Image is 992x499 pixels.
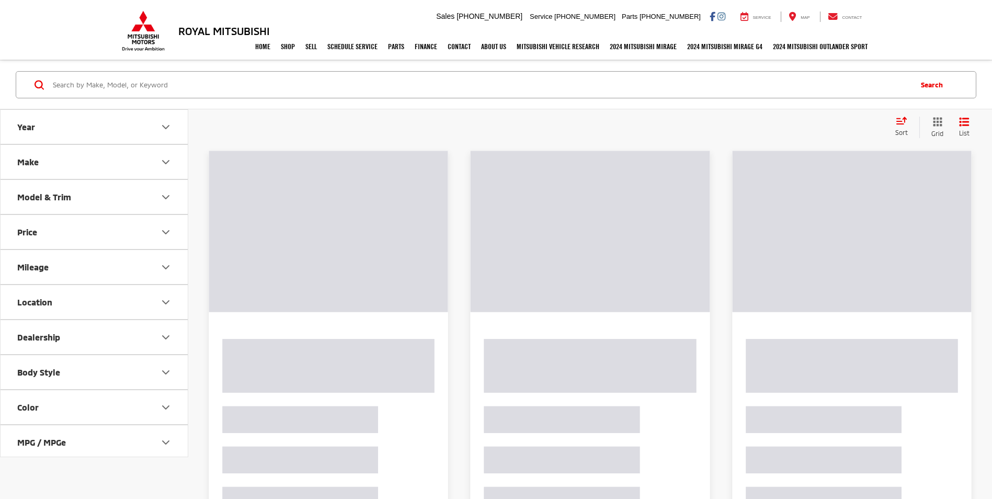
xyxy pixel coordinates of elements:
button: Search [910,72,958,98]
span: Map [801,15,809,20]
div: Color [159,401,172,414]
span: Grid [931,129,943,138]
button: ColorColor [1,390,189,424]
a: Home [250,33,276,60]
a: Map [781,12,817,22]
button: MakeMake [1,145,189,179]
div: Dealership [159,331,172,344]
a: Facebook: Click to visit our Facebook page [710,12,715,20]
button: Select sort value [890,117,919,138]
button: MileageMileage [1,250,189,284]
div: Model & Trim [17,192,71,202]
a: Instagram: Click to visit our Instagram page [717,12,725,20]
div: Dealership [17,332,60,342]
span: Contact [842,15,862,20]
span: [PHONE_NUMBER] [554,13,615,20]
a: Schedule Service: Opens in a new tab [322,33,383,60]
a: About Us [476,33,511,60]
button: DealershipDealership [1,320,189,354]
a: Mitsubishi Vehicle Research [511,33,605,60]
div: Color [17,402,39,412]
a: 2024 Mitsubishi Mirage G4 [682,33,768,60]
button: Grid View [919,117,951,138]
div: Mileage [17,262,49,272]
a: Finance [409,33,442,60]
span: Parts [622,13,637,20]
a: 2024 Mitsubishi Outlander SPORT [768,33,873,60]
div: Make [17,157,39,167]
button: LocationLocation [1,285,189,319]
span: Service [530,13,552,20]
input: Search by Make, Model, or Keyword [52,72,910,97]
button: MPG / MPGeMPG / MPGe [1,425,189,459]
a: Parts: Opens in a new tab [383,33,409,60]
div: Location [17,297,52,307]
img: Mitsubishi [120,10,167,51]
div: Mileage [159,261,172,274]
span: Service [753,15,771,20]
a: Contact [442,33,476,60]
span: List [959,129,970,138]
span: Sales [436,12,454,20]
button: YearYear [1,110,189,144]
button: List View [951,117,977,138]
div: Body Style [17,367,60,377]
div: MPG / MPGe [17,437,66,447]
div: Location [159,296,172,309]
a: 2024 Mitsubishi Mirage [605,33,682,60]
a: Sell [300,33,322,60]
div: MPG / MPGe [159,436,172,449]
div: Make [159,156,172,168]
span: [PHONE_NUMBER] [457,12,522,20]
a: Service [733,12,779,22]
div: Model & Trim [159,191,172,203]
a: Shop [276,33,300,60]
span: Sort [895,129,908,136]
h3: Royal Mitsubishi [178,25,270,37]
button: Body StyleBody Style [1,355,189,389]
a: Contact [820,12,870,22]
div: Body Style [159,366,172,379]
div: Price [159,226,172,239]
div: Year [159,121,172,133]
div: Price [17,227,37,237]
span: [PHONE_NUMBER] [640,13,701,20]
div: Year [17,122,35,132]
button: PricePrice [1,215,189,249]
button: Model & TrimModel & Trim [1,180,189,214]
